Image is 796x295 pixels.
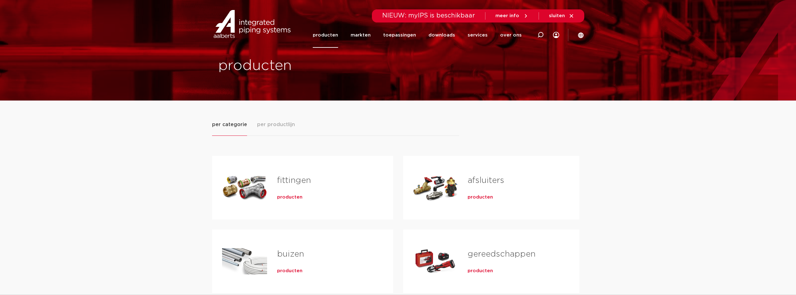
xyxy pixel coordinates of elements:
a: markten [351,22,371,48]
span: NIEUW: myIPS is beschikbaar [382,12,475,19]
a: producten [468,194,493,200]
a: toepassingen [383,22,416,48]
span: sluiten [549,13,565,18]
a: producten [468,268,493,274]
a: producten [277,194,302,200]
a: services [468,22,488,48]
nav: Menu [313,22,522,48]
a: buizen [277,250,304,258]
a: gereedschappen [468,250,535,258]
a: over ons [500,22,522,48]
a: producten [277,268,302,274]
a: downloads [428,22,455,48]
div: my IPS [553,22,559,48]
a: afsluiters [468,176,504,184]
a: fittingen [277,176,311,184]
a: producten [313,22,338,48]
span: per productlijn [257,121,295,128]
span: meer info [495,13,519,18]
span: per categorie [212,121,247,128]
h1: producten [218,56,395,76]
a: sluiten [549,13,574,19]
a: meer info [495,13,529,19]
